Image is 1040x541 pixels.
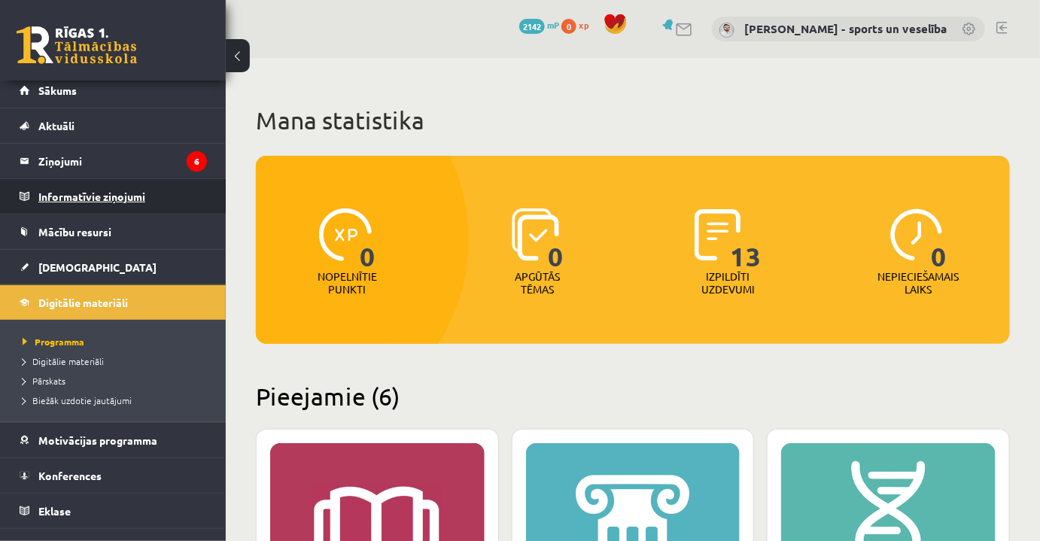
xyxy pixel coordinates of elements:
[38,119,75,132] span: Aktuāli
[699,270,758,296] p: Izpildīti uzdevumi
[38,296,128,309] span: Digitālie materiāli
[561,19,576,34] span: 0
[547,19,559,31] span: mP
[187,151,207,172] i: 6
[20,285,207,320] a: Digitālie materiāli
[38,179,207,214] legend: Informatīvie ziņojumi
[890,208,943,261] img: icon-clock-7be60019b62300814b6bd22b8e044499b485619524d84068768e800edab66f18.svg
[23,355,104,367] span: Digitālie materiāli
[561,19,596,31] a: 0 xp
[20,458,207,493] a: Konferences
[38,469,102,482] span: Konferences
[579,19,588,31] span: xp
[20,179,207,214] a: Informatīvie ziņojumi
[20,73,207,108] a: Sākums
[319,208,372,261] img: icon-xp-0682a9bc20223a9ccc6f5883a126b849a74cddfe5390d2b41b4391c66f2066e7.svg
[932,208,947,270] span: 0
[23,375,65,387] span: Pārskats
[23,336,84,348] span: Programma
[256,381,1010,411] h2: Pieejamie (6)
[318,270,377,296] p: Nopelnītie punkti
[38,144,207,178] legend: Ziņojumi
[38,433,157,447] span: Motivācijas programma
[878,270,959,296] p: Nepieciešamais laiks
[23,394,211,407] a: Biežāk uzdotie jautājumi
[20,214,207,249] a: Mācību resursi
[17,26,137,64] a: Rīgas 1. Tālmācības vidusskola
[38,504,71,518] span: Eklase
[38,84,77,97] span: Sākums
[512,208,559,261] img: icon-learned-topics-4a711ccc23c960034f471b6e78daf4a3bad4a20eaf4de84257b87e66633f6470.svg
[730,208,762,270] span: 13
[20,144,207,178] a: Ziņojumi6
[548,208,564,270] span: 0
[23,354,211,368] a: Digitālie materiāli
[719,23,734,38] img: Elvijs Antonišķis - sports un veselība
[38,225,111,239] span: Mācību resursi
[519,19,545,34] span: 2142
[360,208,376,270] span: 0
[23,394,132,406] span: Biežāk uzdotie jautājumi
[20,250,207,284] a: [DEMOGRAPHIC_DATA]
[23,374,211,388] a: Pārskats
[519,19,559,31] a: 2142 mP
[20,108,207,143] a: Aktuāli
[695,208,741,261] img: icon-completed-tasks-ad58ae20a441b2904462921112bc710f1caf180af7a3daa7317a5a94f2d26646.svg
[23,335,211,348] a: Programma
[20,423,207,457] a: Motivācijas programma
[38,260,157,274] span: [DEMOGRAPHIC_DATA]
[509,270,567,296] p: Apgūtās tēmas
[256,105,1010,135] h1: Mana statistika
[744,21,947,36] a: [PERSON_NAME] - sports un veselība
[20,494,207,528] a: Eklase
